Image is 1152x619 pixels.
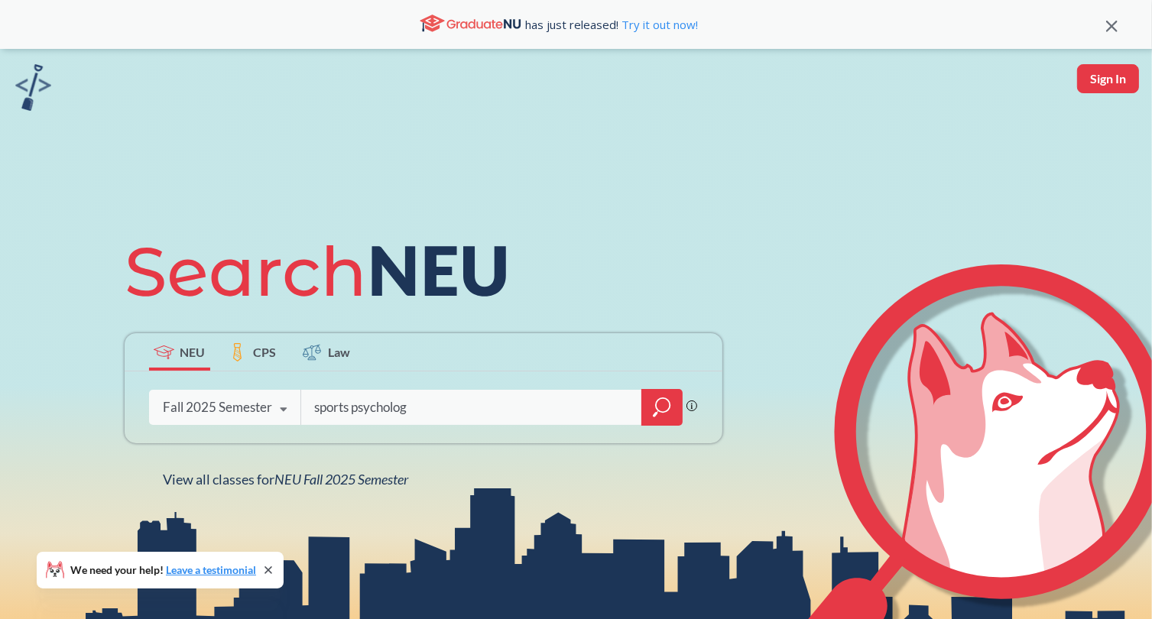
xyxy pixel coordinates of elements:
a: sandbox logo [15,64,51,115]
div: magnifying glass [641,389,683,426]
div: Fall 2025 Semester [163,399,272,416]
img: sandbox logo [15,64,51,111]
span: CPS [253,343,276,361]
a: Try it out now! [618,17,698,32]
span: We need your help! [70,565,256,575]
button: Sign In [1077,64,1139,93]
span: NEU [180,343,205,361]
span: Law [328,343,350,361]
a: Leave a testimonial [166,563,256,576]
input: Class, professor, course number, "phrase" [313,391,631,423]
span: NEU Fall 2025 Semester [274,471,408,488]
svg: magnifying glass [653,397,671,418]
span: has just released! [525,16,698,33]
span: View all classes for [163,471,408,488]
